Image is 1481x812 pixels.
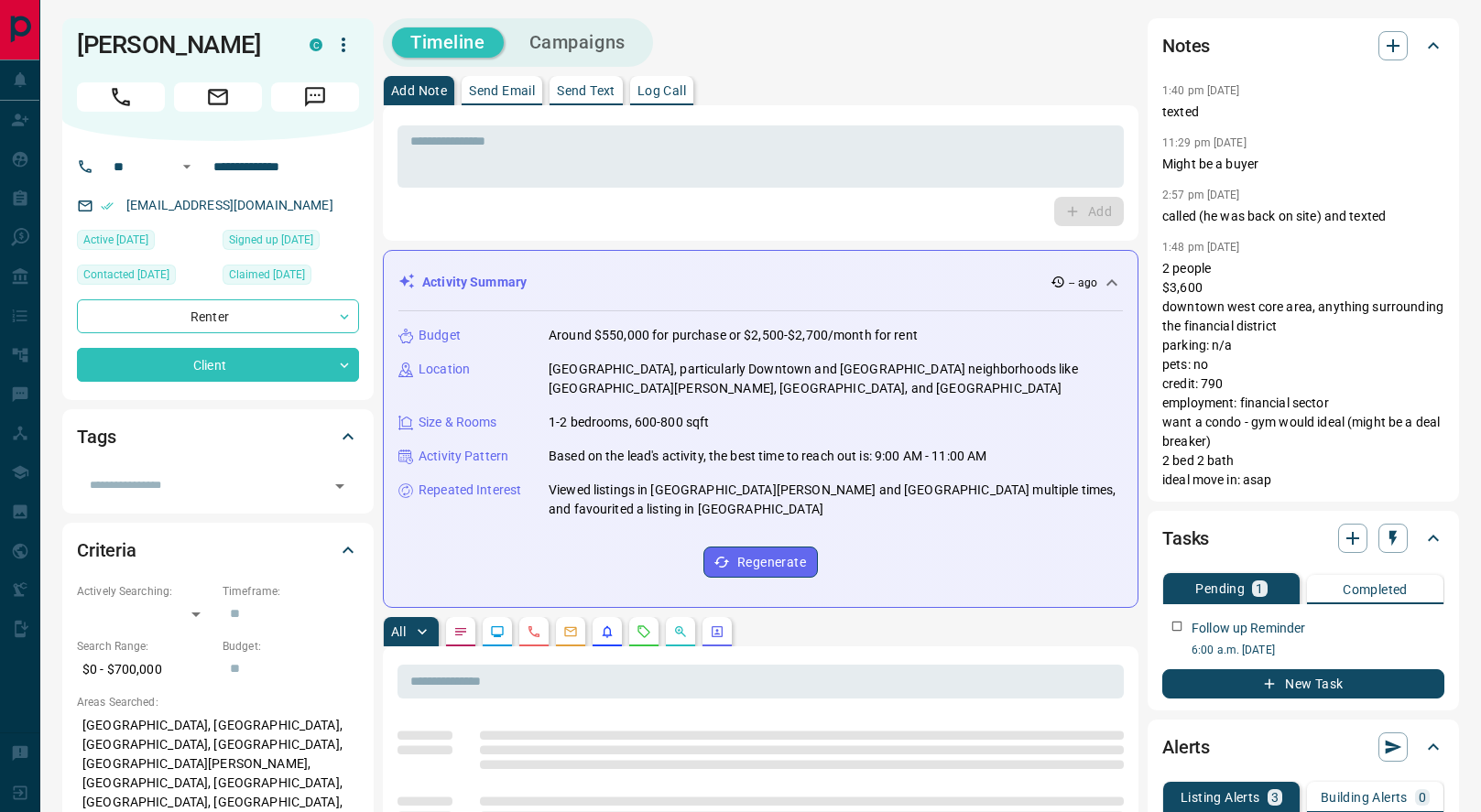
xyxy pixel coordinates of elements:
span: Claimed [DATE] [229,265,305,284]
p: Send Text [557,84,615,97]
p: Size & Rooms [419,413,497,432]
p: Log Call [637,84,686,97]
p: Might be a buyer [1162,155,1444,174]
a: [EMAIL_ADDRESS][DOMAIN_NAME] [126,198,333,212]
p: All [391,625,406,638]
button: Campaigns [511,27,644,58]
svg: Emails [563,624,578,639]
p: Around $550,000 for purchase or $2,500-$2,700/month for rent [549,326,918,345]
p: -- ago [1069,275,1097,291]
svg: Calls [527,624,541,639]
h1: [PERSON_NAME] [77,30,282,60]
svg: Requests [637,624,651,639]
svg: Agent Actions [710,624,724,639]
p: Location [419,360,470,379]
div: Criteria [77,528,359,572]
div: condos.ca [310,38,322,51]
span: Active [DATE] [83,231,148,249]
p: Follow up Reminder [1192,619,1305,638]
h2: Notes [1162,31,1210,60]
h2: Tags [77,422,115,451]
p: 1 [1256,582,1263,595]
h2: Alerts [1162,732,1210,762]
p: 11:29 pm [DATE] [1162,136,1247,149]
span: Call [77,82,165,112]
button: Regenerate [703,547,818,578]
button: Timeline [392,27,504,58]
p: Completed [1343,583,1408,596]
svg: Listing Alerts [600,624,615,639]
div: Tags [77,415,359,459]
p: Budget [419,326,461,345]
h2: Tasks [1162,524,1209,553]
p: 1:48 pm [DATE] [1162,241,1240,254]
p: $0 - $700,000 [77,655,213,685]
div: Sun Sep 14 2025 [77,230,213,255]
svg: Notes [453,624,468,639]
div: Activity Summary-- ago [398,265,1123,299]
p: Repeated Interest [419,481,521,500]
p: Pending [1195,582,1245,595]
button: New Task [1162,669,1444,698]
p: Areas Searched: [77,694,359,710]
p: Building Alerts [1321,791,1408,804]
svg: Opportunities [673,624,688,639]
div: Client [77,348,359,382]
p: Viewed listings in [GEOGRAPHIC_DATA][PERSON_NAME] and [GEOGRAPHIC_DATA] multiple times, and favou... [549,481,1123,519]
p: Add Note [391,84,447,97]
h2: Criteria [77,536,136,565]
p: Activity Pattern [419,447,508,466]
span: Signed up [DATE] [229,231,313,249]
div: Tue Nov 05 2024 [223,265,359,290]
div: Renter [77,299,359,333]
p: Based on the lead's activity, the best time to reach out is: 9:00 AM - 11:00 AM [549,447,986,466]
div: Tasks [1162,516,1444,560]
div: Thu Oct 10 2024 [223,230,359,255]
p: Activity Summary [422,273,527,292]
button: Open [176,156,198,178]
p: texted [1162,103,1444,122]
span: Email [174,82,262,112]
p: Search Range: [77,638,213,655]
svg: Email Verified [101,200,114,212]
p: 0 [1419,791,1426,804]
p: 1-2 bedrooms, 600-800 sqft [549,413,709,432]
p: 2:57 pm [DATE] [1162,189,1240,201]
p: called (he was back on site) and texted [1162,207,1444,226]
p: Timeframe: [223,583,359,600]
span: Contacted [DATE] [83,265,169,284]
svg: Lead Browsing Activity [490,624,505,639]
p: Send Email [469,84,535,97]
p: 2 people $3,600 downtown west core area, anything surrounding the financial district parking: n/a... [1162,259,1444,490]
p: Listing Alerts [1181,791,1260,804]
button: Open [327,473,353,499]
div: Alerts [1162,725,1444,769]
p: 3 [1271,791,1279,804]
p: 6:00 a.m. [DATE] [1192,642,1444,658]
div: Sun Nov 03 2024 [77,265,213,290]
p: 1:40 pm [DATE] [1162,84,1240,97]
span: Message [271,82,359,112]
p: [GEOGRAPHIC_DATA], particularly Downtown and [GEOGRAPHIC_DATA] neighborhoods like [GEOGRAPHIC_DAT... [549,360,1123,398]
p: Actively Searching: [77,583,213,600]
div: Notes [1162,24,1444,68]
p: Budget: [223,638,359,655]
